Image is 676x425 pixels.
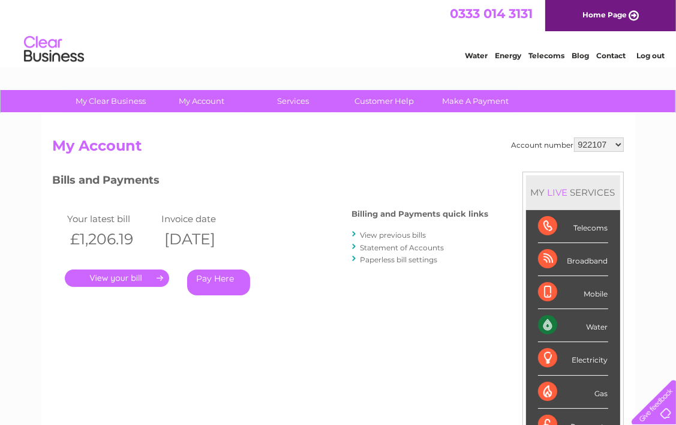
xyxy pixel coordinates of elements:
div: Broadband [538,243,608,276]
a: Log out [636,51,665,60]
a: Services [244,90,342,112]
a: My Clear Business [61,90,160,112]
div: Electricity [538,342,608,375]
div: Gas [538,376,608,409]
div: LIVE [545,187,570,198]
a: Statement of Accounts [360,243,444,252]
a: Contact [596,51,626,60]
th: [DATE] [158,227,252,252]
div: Account number [512,137,624,152]
div: Telecoms [538,210,608,243]
a: Paperless bill settings [360,255,438,264]
img: logo.png [23,31,85,68]
a: Telecoms [528,51,564,60]
a: View previous bills [360,231,426,240]
a: Blog [572,51,589,60]
a: My Account [152,90,251,112]
div: Mobile [538,276,608,309]
h2: My Account [53,137,624,160]
a: Make A Payment [426,90,525,112]
div: Clear Business is a trading name of Verastar Limited (registered in [GEOGRAPHIC_DATA] No. 3667643... [55,7,622,58]
a: Pay Here [187,270,250,295]
a: 0333 014 3131 [450,6,533,21]
td: Your latest bill [65,211,158,227]
h3: Bills and Payments [53,172,489,193]
td: Invoice date [158,211,252,227]
th: £1,206.19 [65,227,158,252]
a: Water [465,51,488,60]
h4: Billing and Payments quick links [352,209,489,219]
a: Customer Help [335,90,434,112]
div: MY SERVICES [526,175,620,209]
div: Water [538,309,608,342]
a: Energy [495,51,521,60]
a: . [65,270,169,287]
